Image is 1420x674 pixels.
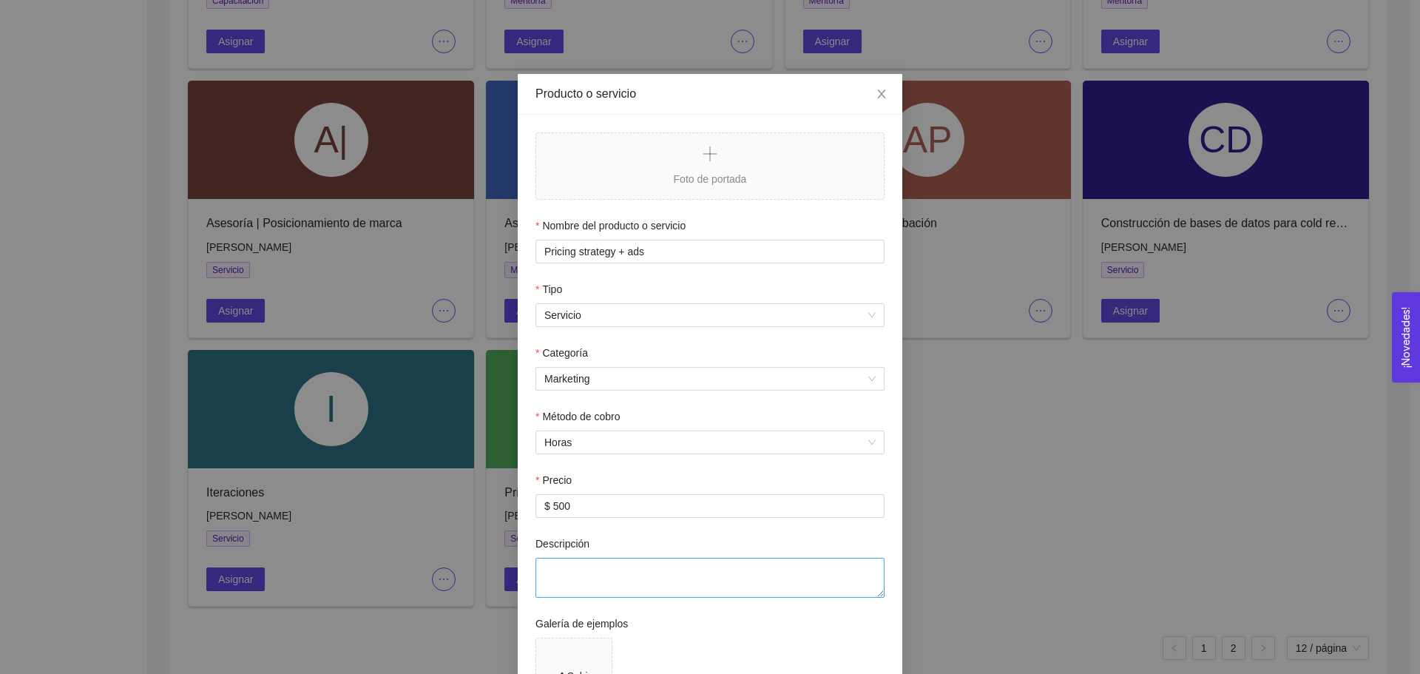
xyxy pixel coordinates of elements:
span: Servicio [544,304,876,326]
span: Foto de portada [536,133,884,199]
label: Nombre del producto o servicio [535,218,686,234]
span: Marketing [544,368,876,390]
textarea: Descripción [535,558,885,598]
span: plus [701,145,719,163]
span: Foto de portada [674,173,747,185]
label: Descripción [535,536,589,552]
input: Precio [536,495,884,517]
button: Open Feedback Widget [1392,292,1420,383]
label: Galería de ejemplos [535,616,628,632]
input: Nombre del producto o servicio [535,240,885,263]
span: Horas [544,431,876,454]
div: Producto o servicio [535,86,885,102]
label: Método de cobro [535,408,621,425]
button: Close [861,74,902,115]
label: Precio [535,472,572,488]
span: close [876,88,887,100]
label: Tipo [535,281,562,297]
label: Categoría [535,345,588,361]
